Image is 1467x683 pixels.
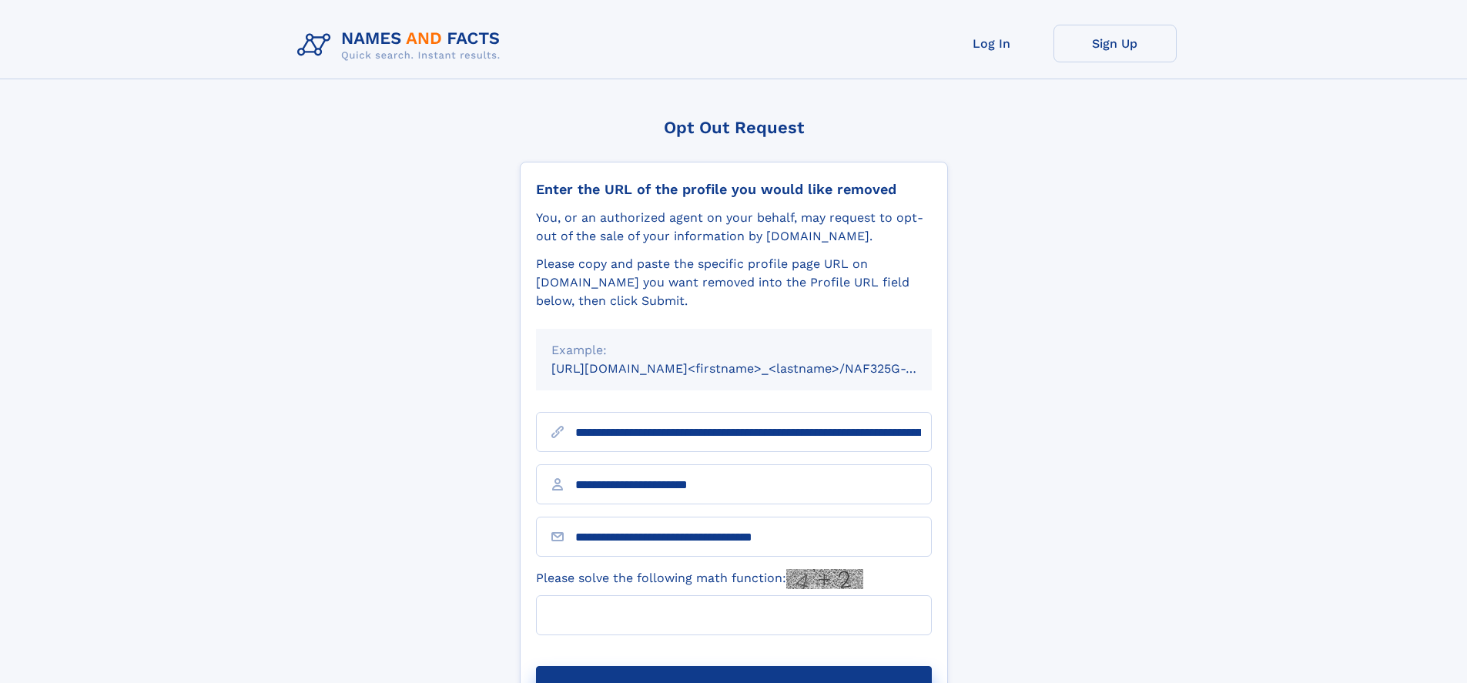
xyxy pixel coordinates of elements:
a: Sign Up [1053,25,1177,62]
div: You, or an authorized agent on your behalf, may request to opt-out of the sale of your informatio... [536,209,932,246]
small: [URL][DOMAIN_NAME]<firstname>_<lastname>/NAF325G-xxxxxxxx [551,361,961,376]
a: Log In [930,25,1053,62]
div: Opt Out Request [520,118,948,137]
label: Please solve the following math function: [536,569,863,589]
div: Example: [551,341,916,360]
div: Please copy and paste the specific profile page URL on [DOMAIN_NAME] you want removed into the Pr... [536,255,932,310]
div: Enter the URL of the profile you would like removed [536,181,932,198]
img: Logo Names and Facts [291,25,513,66]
